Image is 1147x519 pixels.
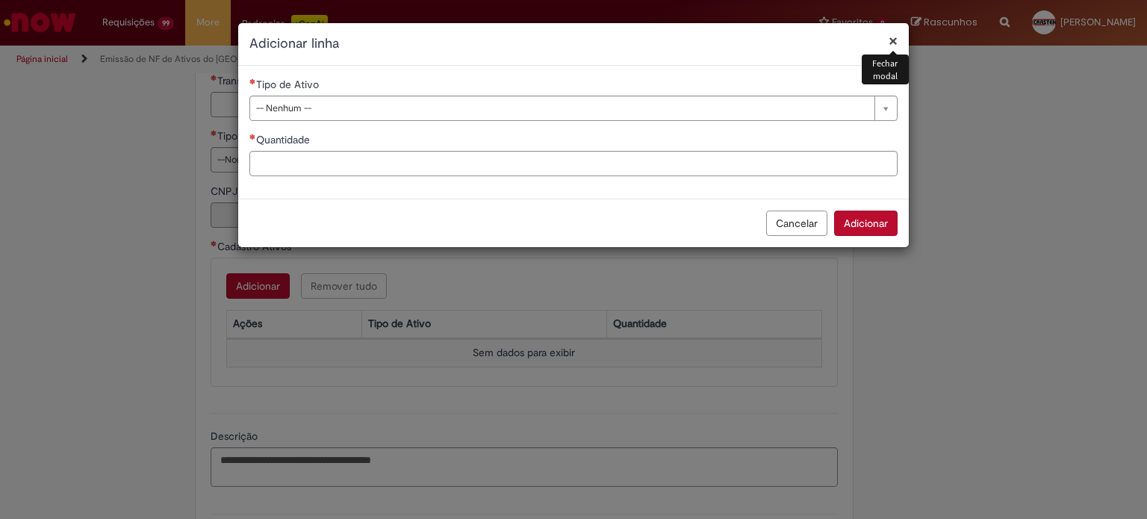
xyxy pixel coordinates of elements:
[256,133,313,146] span: Quantidade
[834,211,898,236] button: Adicionar
[889,33,898,49] button: Fechar modal
[256,78,322,91] span: Tipo de Ativo
[249,134,256,140] span: Necessários
[249,78,256,84] span: Necessários
[249,151,898,176] input: Quantidade
[249,34,898,54] h2: Adicionar linha
[766,211,827,236] button: Cancelar
[862,55,909,84] div: Fechar modal
[256,96,867,120] span: -- Nenhum --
